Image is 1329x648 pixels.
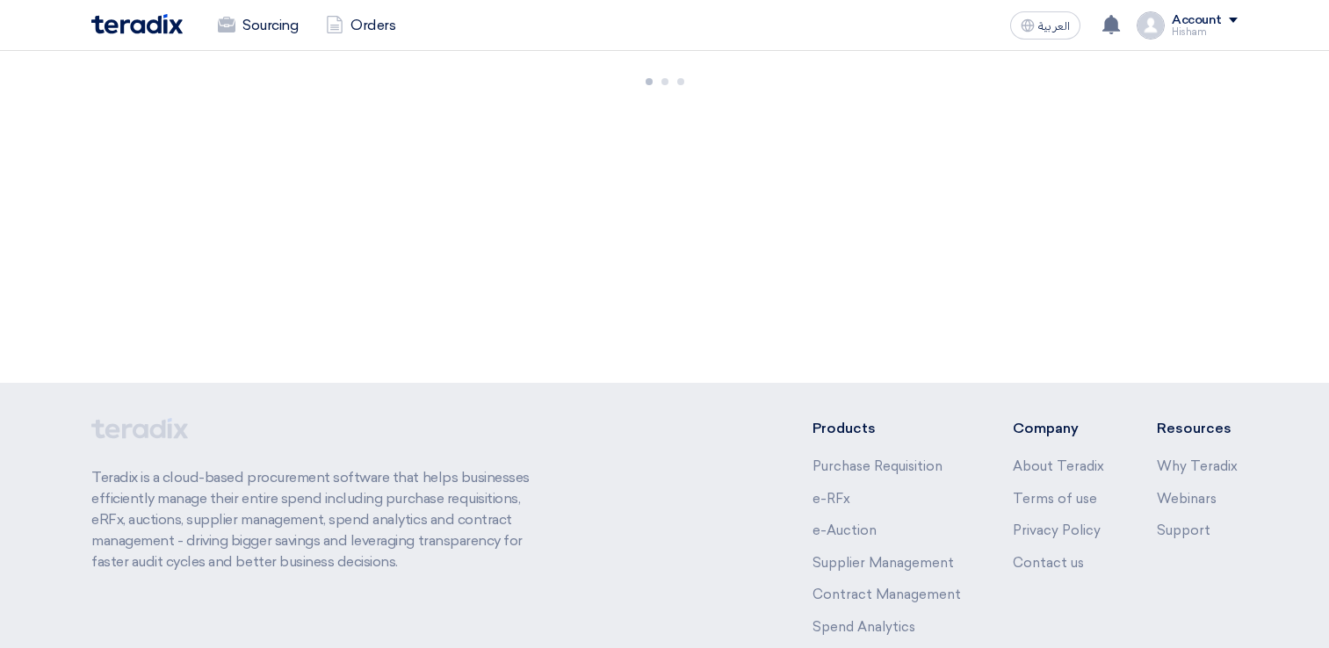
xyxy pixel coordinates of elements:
[91,14,183,34] img: Teradix logo
[1157,458,1238,474] a: Why Teradix
[1013,491,1097,507] a: Terms of use
[1157,491,1217,507] a: Webinars
[312,6,409,45] a: Orders
[813,522,877,538] a: e-Auction
[1172,27,1238,37] div: Hisham
[1010,11,1080,40] button: العربية
[1157,418,1238,439] li: Resources
[813,458,943,474] a: Purchase Requisition
[1172,13,1222,28] div: Account
[204,6,312,45] a: Sourcing
[1013,458,1104,474] a: About Teradix
[1157,522,1210,538] a: Support
[1038,20,1070,32] span: العربية
[813,619,915,635] a: Spend Analytics
[1013,555,1084,571] a: Contact us
[1137,11,1165,40] img: profile_test.png
[813,491,850,507] a: e-RFx
[813,555,954,571] a: Supplier Management
[813,587,961,602] a: Contract Management
[1013,522,1101,538] a: Privacy Policy
[813,418,961,439] li: Products
[91,467,550,572] p: Teradix is a cloud-based procurement software that helps businesses efficiently manage their enti...
[1013,418,1104,439] li: Company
